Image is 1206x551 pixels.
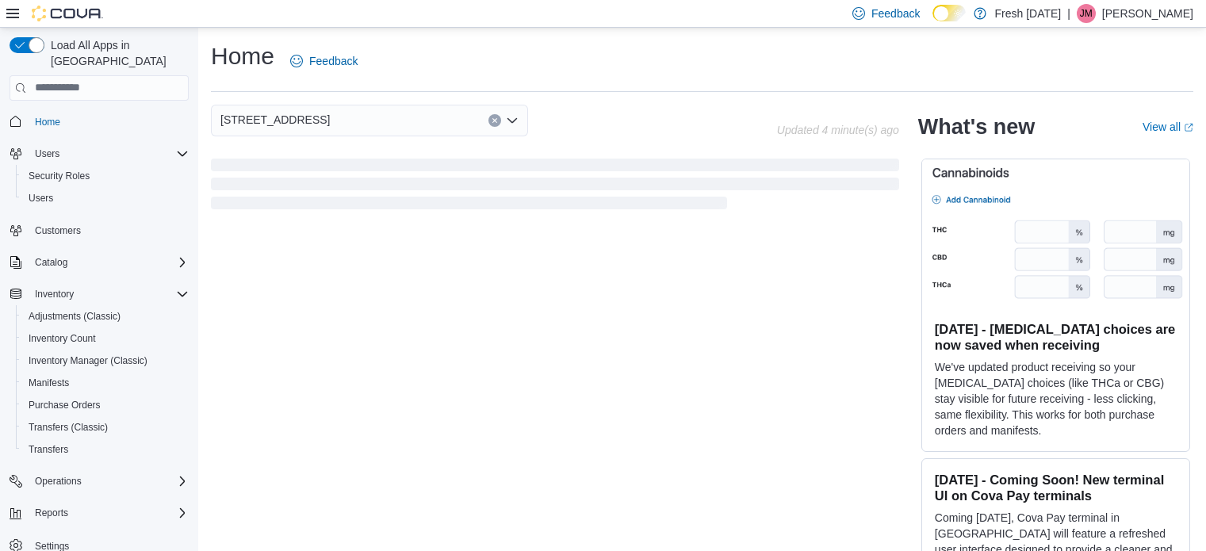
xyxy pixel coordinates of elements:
[22,189,59,208] a: Users
[22,307,127,326] a: Adjustments (Classic)
[29,354,147,367] span: Inventory Manager (Classic)
[44,37,189,69] span: Load All Apps in [GEOGRAPHIC_DATA]
[1102,4,1193,23] p: [PERSON_NAME]
[35,288,74,300] span: Inventory
[29,443,68,456] span: Transfers
[309,53,358,69] span: Feedback
[29,144,66,163] button: Users
[22,418,189,437] span: Transfers (Classic)
[32,6,103,21] img: Cova
[1080,4,1093,23] span: JM
[22,351,189,370] span: Inventory Manager (Classic)
[22,373,189,392] span: Manifests
[22,351,154,370] a: Inventory Manager (Classic)
[29,472,189,491] span: Operations
[22,189,189,208] span: Users
[16,438,195,461] button: Transfers
[488,114,501,127] button: Clear input
[871,6,920,21] span: Feedback
[29,144,189,163] span: Users
[220,110,330,129] span: [STREET_ADDRESS]
[1077,4,1096,23] div: Jayse Musser
[29,220,189,240] span: Customers
[35,507,68,519] span: Reports
[22,440,75,459] a: Transfers
[16,187,195,209] button: Users
[16,416,195,438] button: Transfers (Classic)
[777,124,899,136] p: Updated 4 minute(s) ago
[29,399,101,411] span: Purchase Orders
[3,283,195,305] button: Inventory
[29,253,74,272] button: Catalog
[29,113,67,132] a: Home
[35,116,60,128] span: Home
[3,251,195,274] button: Catalog
[22,166,96,186] a: Security Roles
[3,219,195,242] button: Customers
[29,472,88,491] button: Operations
[211,162,899,212] span: Loading
[935,472,1177,503] h3: [DATE] - Coming Soon! New terminal UI on Cova Pay terminals
[22,440,189,459] span: Transfers
[16,305,195,327] button: Adjustments (Classic)
[29,253,189,272] span: Catalog
[22,329,189,348] span: Inventory Count
[35,256,67,269] span: Catalog
[29,192,53,205] span: Users
[29,332,96,345] span: Inventory Count
[35,224,81,237] span: Customers
[16,327,195,350] button: Inventory Count
[29,377,69,389] span: Manifests
[284,45,364,77] a: Feedback
[1067,4,1070,23] p: |
[918,114,1035,140] h2: What's new
[3,143,195,165] button: Users
[16,350,195,372] button: Inventory Manager (Classic)
[29,221,87,240] a: Customers
[994,4,1061,23] p: Fresh [DATE]
[35,147,59,160] span: Users
[29,112,189,132] span: Home
[22,307,189,326] span: Adjustments (Classic)
[22,396,189,415] span: Purchase Orders
[1184,123,1193,132] svg: External link
[16,394,195,416] button: Purchase Orders
[22,373,75,392] a: Manifests
[3,470,195,492] button: Operations
[22,329,102,348] a: Inventory Count
[506,114,519,127] button: Open list of options
[1143,121,1193,133] a: View allExternal link
[935,359,1177,438] p: We've updated product receiving so your [MEDICAL_DATA] choices (like THCa or CBG) stay visible fo...
[29,170,90,182] span: Security Roles
[3,110,195,133] button: Home
[22,396,107,415] a: Purchase Orders
[29,310,121,323] span: Adjustments (Classic)
[35,475,82,488] span: Operations
[22,418,114,437] a: Transfers (Classic)
[932,5,966,21] input: Dark Mode
[211,40,274,72] h1: Home
[29,503,189,522] span: Reports
[29,421,108,434] span: Transfers (Classic)
[16,165,195,187] button: Security Roles
[935,321,1177,353] h3: [DATE] - [MEDICAL_DATA] choices are now saved when receiving
[29,285,80,304] button: Inventory
[22,166,189,186] span: Security Roles
[29,285,189,304] span: Inventory
[29,503,75,522] button: Reports
[3,502,195,524] button: Reports
[16,372,195,394] button: Manifests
